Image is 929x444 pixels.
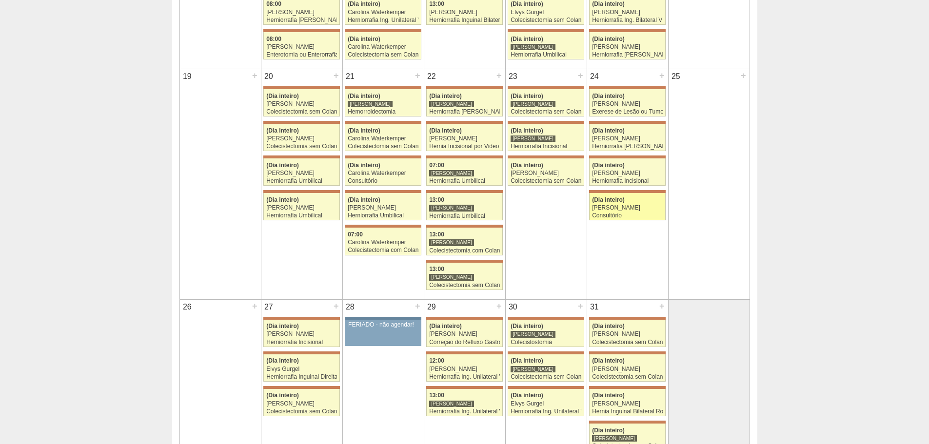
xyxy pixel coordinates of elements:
[263,351,339,354] div: Key: Maria Braido
[348,109,418,115] div: Hemorroidectomia
[511,392,543,399] span: (Dia inteiro)
[506,69,521,84] div: 23
[429,135,500,142] div: [PERSON_NAME]
[429,323,462,329] span: (Dia inteiro)
[511,178,581,184] div: Colecistectomia sem Colangiografia VL
[180,69,195,84] div: 19
[263,354,339,382] a: (Dia inteiro) Elvys Gurgel Herniorrafia Inguinal Direita
[429,0,444,7] span: 13:00
[592,408,663,415] div: Hernia Inguinal Bilateral Robótica
[511,17,581,23] div: Colecistectomia sem Colangiografia VL
[426,158,502,186] a: 07:00 [PERSON_NAME] Herniorrafia Umbilical
[592,162,625,169] span: (Dia inteiro)
[589,89,665,116] a: (Dia inteiro) [PERSON_NAME] Exerese de Lesão ou Tumor de Pele
[345,158,421,186] a: (Dia inteiro) Carolina Waterkemper Consultório
[511,135,555,142] div: [PERSON_NAME]
[592,52,663,58] div: Herniorrafia [PERSON_NAME]
[508,389,584,416] a: (Dia inteiro) Elvys Gurgel Herniorrafia Ing. Unilateral VL
[348,239,418,246] div: Carolina Waterkemper
[426,351,502,354] div: Key: Maria Braido
[426,86,502,89] div: Key: Maria Braido
[511,357,543,364] span: (Dia inteiro)
[589,124,665,151] a: (Dia inteiro) [PERSON_NAME] Herniorrafia [PERSON_NAME]
[589,32,665,59] a: (Dia inteiro) [PERSON_NAME] Herniorrafia [PERSON_NAME]
[348,44,418,50] div: Carolina Waterkemper
[592,101,663,107] div: [PERSON_NAME]
[414,300,422,312] div: +
[429,248,500,254] div: Colecistectomia com Colangiografia VL
[511,366,555,373] div: [PERSON_NAME]
[424,300,439,314] div: 29
[592,170,663,176] div: [PERSON_NAME]
[429,374,500,380] div: Herniorrafia Ing. Unilateral VL
[348,93,380,99] span: (Dia inteiro)
[589,421,665,424] div: Key: Maria Braido
[266,44,337,50] div: [PERSON_NAME]
[348,127,380,134] span: (Dia inteiro)
[592,323,625,329] span: (Dia inteiro)
[348,36,380,42] span: (Dia inteiro)
[429,331,500,337] div: [PERSON_NAME]
[345,121,421,124] div: Key: Maria Braido
[348,196,380,203] span: (Dia inteiro)
[592,401,663,407] div: [PERSON_NAME]
[426,124,502,151] a: (Dia inteiro) [PERSON_NAME] Hernia Incisional por Video
[589,389,665,416] a: (Dia inteiro) [PERSON_NAME] Hernia Inguinal Bilateral Robótica
[592,0,625,7] span: (Dia inteiro)
[345,124,421,151] a: (Dia inteiro) Carolina Waterkemper Colecistectomia sem Colangiografia
[343,69,358,84] div: 21
[589,320,665,347] a: (Dia inteiro) [PERSON_NAME] Colecistectomia sem Colangiografia VL
[429,357,444,364] span: 12:00
[266,93,299,99] span: (Dia inteiro)
[429,366,500,372] div: [PERSON_NAME]
[592,178,663,184] div: Herniorrafia Incisional
[348,247,418,253] div: Colecistectomia com Colangiografia VL
[739,69,748,82] div: +
[592,17,663,23] div: Herniorrafia Ing. Bilateral VL
[345,225,421,228] div: Key: Maria Braido
[508,354,584,382] a: (Dia inteiro) [PERSON_NAME] Colecistectomia sem Colangiografia VL
[511,374,581,380] div: Colecistectomia sem Colangiografia VL
[511,330,555,338] div: [PERSON_NAME]
[263,29,339,32] div: Key: Maria Braido
[592,366,663,372] div: [PERSON_NAME]
[263,320,339,347] a: (Dia inteiro) [PERSON_NAME] Herniorrafia Incisional
[429,109,500,115] div: Herniorrafia [PERSON_NAME]
[592,427,625,434] span: (Dia inteiro)
[266,205,337,211] div: [PERSON_NAME]
[345,29,421,32] div: Key: Maria Braido
[251,300,259,312] div: +
[266,9,337,16] div: [PERSON_NAME]
[345,317,421,320] div: Key: Aviso
[511,170,581,176] div: [PERSON_NAME]
[348,231,363,238] span: 07:00
[343,300,358,314] div: 28
[266,135,337,142] div: [PERSON_NAME]
[266,143,337,150] div: Colecistectomia sem Colangiografia
[508,124,584,151] a: (Dia inteiro) [PERSON_NAME] Herniorrafia Incisional
[592,143,663,150] div: Herniorrafia [PERSON_NAME]
[429,143,500,150] div: Hernia Incisional por Video
[592,374,663,380] div: Colecistectomia sem Colangiografia
[511,100,555,108] div: [PERSON_NAME]
[263,124,339,151] a: (Dia inteiro) [PERSON_NAME] Colecistectomia sem Colangiografia
[511,127,543,134] span: (Dia inteiro)
[511,52,581,58] div: Herniorrafia Umbilical
[495,300,503,312] div: +
[266,162,299,169] span: (Dia inteiro)
[429,100,474,108] div: [PERSON_NAME]
[511,0,543,7] span: (Dia inteiro)
[592,212,663,219] div: Consultório
[424,69,439,84] div: 22
[592,435,637,442] div: [PERSON_NAME]
[332,69,340,82] div: +
[576,69,585,82] div: +
[266,109,337,115] div: Colecistectomia sem Colangiografia VL
[348,135,418,142] div: Carolina Waterkemper
[266,36,281,42] span: 08:00
[589,317,665,320] div: Key: Maria Braido
[263,158,339,186] a: (Dia inteiro) [PERSON_NAME] Herniorrafia Umbilical
[511,401,581,407] div: Elvys Gurgel
[429,213,500,219] div: Herniorrafia Umbilical
[589,190,665,193] div: Key: Maria Braido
